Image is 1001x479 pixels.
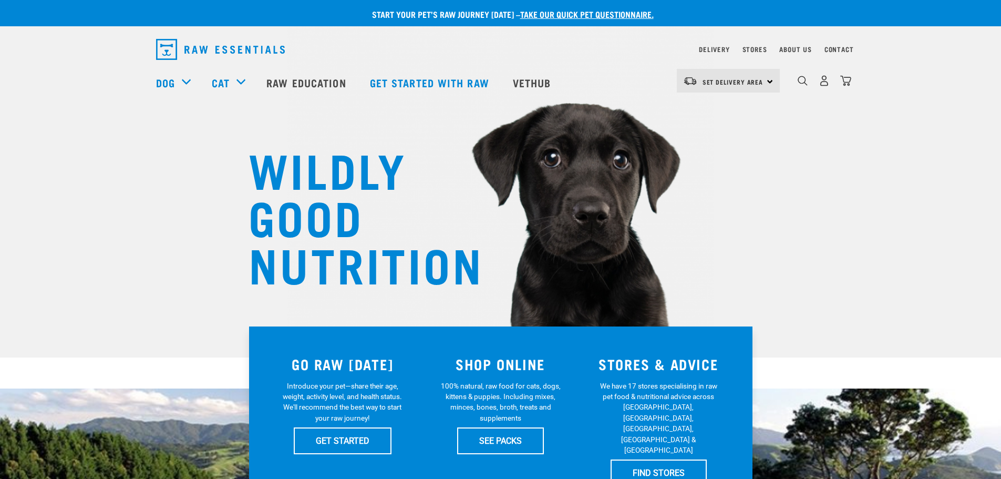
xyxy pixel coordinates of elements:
[148,35,854,64] nav: dropdown navigation
[256,62,359,104] a: Raw Education
[359,62,502,104] a: Get started with Raw
[156,39,285,60] img: Raw Essentials Logo
[249,145,459,287] h1: WILDLY GOOD NUTRITION
[457,427,544,454] a: SEE PACKS
[270,356,416,372] h3: GO RAW [DATE]
[156,75,175,90] a: Dog
[520,12,654,16] a: take our quick pet questionnaire.
[281,381,404,424] p: Introduce your pet—share their age, weight, activity level, and health status. We'll recommend th...
[502,62,564,104] a: Vethub
[683,76,697,86] img: van-moving.png
[779,47,811,51] a: About Us
[742,47,767,51] a: Stores
[439,381,562,424] p: 100% natural, raw food for cats, dogs, kittens & puppies. Including mixes, minces, bones, broth, ...
[212,75,230,90] a: Cat
[699,47,729,51] a: Delivery
[597,381,720,456] p: We have 17 stores specialising in raw pet food & nutritional advice across [GEOGRAPHIC_DATA], [GE...
[428,356,573,372] h3: SHOP ONLINE
[703,80,763,84] span: Set Delivery Area
[819,75,830,86] img: user.png
[798,76,808,86] img: home-icon-1@2x.png
[824,47,854,51] a: Contact
[840,75,851,86] img: home-icon@2x.png
[294,427,391,454] a: GET STARTED
[586,356,731,372] h3: STORES & ADVICE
